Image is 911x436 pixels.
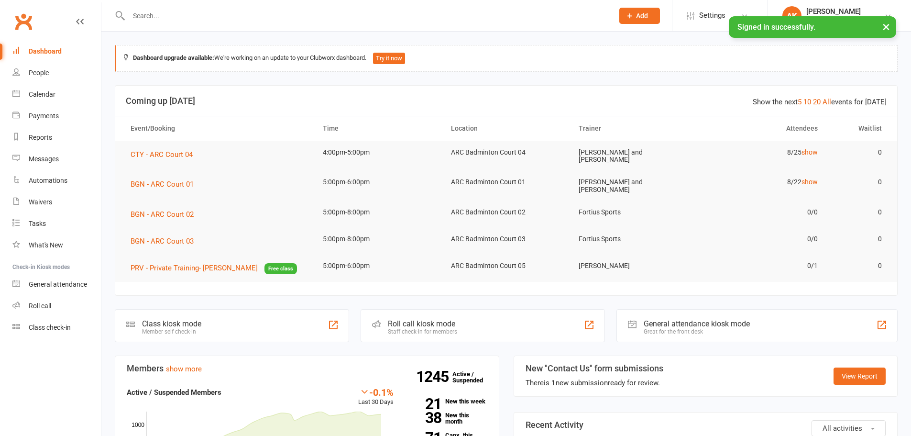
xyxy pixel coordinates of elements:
[12,148,101,170] a: Messages
[29,302,51,310] div: Roll call
[737,22,815,32] span: Signed in successfully.
[29,280,87,288] div: General attendance
[131,209,200,220] button: BGN - ARC Court 02
[798,98,801,106] a: 5
[314,201,442,224] td: 5:00pm-8:00pm
[12,213,101,235] a: Tasks
[12,62,101,84] a: People
[29,155,59,163] div: Messages
[12,84,101,105] a: Calendar
[826,116,890,141] th: Waitlist
[803,98,811,106] a: 10
[442,228,571,250] td: ARC Badminton Court 03
[388,328,457,335] div: Staff check-in for members
[131,235,200,247] button: BGN - ARC Court 03
[131,149,199,160] button: CTY - ARC Court 04
[373,53,405,64] button: Try it now
[826,255,890,277] td: 0
[29,134,52,141] div: Reports
[314,116,442,141] th: Time
[416,369,452,384] strong: 1245
[131,180,194,189] span: BGN - ARC Court 01
[126,9,607,22] input: Search...
[442,116,571,141] th: Location
[878,16,895,37] button: ×
[131,179,200,190] button: BGN - ARC Court 01
[442,141,571,164] td: ARC Badminton Court 04
[166,365,202,373] a: show more
[126,96,887,106] h3: Coming up [DATE]
[644,328,750,335] div: Great for the front desk
[813,98,821,106] a: 20
[127,388,221,397] strong: Active / Suspended Members
[131,210,194,219] span: BGN - ARC Court 02
[636,12,648,20] span: Add
[131,237,194,246] span: BGN - ARC Court 03
[526,420,886,430] h3: Recent Activity
[29,198,52,206] div: Waivers
[570,141,698,171] td: [PERSON_NAME] and [PERSON_NAME]
[133,54,214,61] strong: Dashboard upgrade available:
[644,319,750,328] div: General attendance kiosk mode
[12,170,101,191] a: Automations
[29,324,71,331] div: Class check-in
[442,171,571,193] td: ARC Badminton Court 01
[570,116,698,141] th: Trainer
[619,8,660,24] button: Add
[442,201,571,224] td: ARC Badminton Court 02
[408,397,441,411] strong: 21
[826,171,890,193] td: 0
[526,377,663,389] div: There is new submission ready for review.
[29,69,49,77] div: People
[806,16,871,24] div: [GEOGRAPHIC_DATA]
[834,368,886,385] a: View Report
[570,171,698,201] td: [PERSON_NAME] and [PERSON_NAME]
[131,264,258,272] span: PRV - Private Training- [PERSON_NAME]
[12,274,101,295] a: General attendance kiosk mode
[264,263,297,274] span: Free class
[12,41,101,62] a: Dashboard
[551,379,556,387] strong: 1
[826,228,890,250] td: 0
[698,171,826,193] td: 8/22
[314,255,442,277] td: 5:00pm-6:00pm
[29,177,67,184] div: Automations
[801,148,818,156] a: show
[12,295,101,317] a: Roll call
[826,201,890,224] td: 0
[11,10,35,34] a: Clubworx
[12,127,101,148] a: Reports
[698,201,826,224] td: 0/0
[526,364,663,373] h3: New "Contact Us" form submissions
[388,319,457,328] div: Roll call kiosk mode
[29,90,55,98] div: Calendar
[826,141,890,164] td: 0
[142,328,201,335] div: Member self check-in
[408,411,441,425] strong: 38
[12,105,101,127] a: Payments
[12,317,101,338] a: Class kiosk mode
[408,398,487,404] a: 21New this week
[115,45,898,72] div: We're working on an update to your Clubworx dashboard.
[408,412,487,425] a: 38New this month
[142,319,201,328] div: Class kiosk mode
[698,255,826,277] td: 0/1
[29,220,46,227] div: Tasks
[698,228,826,250] td: 0/0
[12,191,101,213] a: Waivers
[29,47,62,55] div: Dashboard
[698,141,826,164] td: 8/25
[131,262,297,274] button: PRV - Private Training- [PERSON_NAME]Free class
[358,387,394,397] div: -0.1%
[753,96,887,108] div: Show the next events for [DATE]
[131,150,193,159] span: CTY - ARC Court 04
[823,424,862,433] span: All activities
[442,255,571,277] td: ARC Badminton Court 05
[358,387,394,407] div: Last 30 Days
[782,6,801,25] div: AK
[314,228,442,250] td: 5:00pm-8:00pm
[801,178,818,186] a: show
[570,201,698,224] td: Fortius Sports
[314,141,442,164] td: 4:00pm-5:00pm
[29,112,59,120] div: Payments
